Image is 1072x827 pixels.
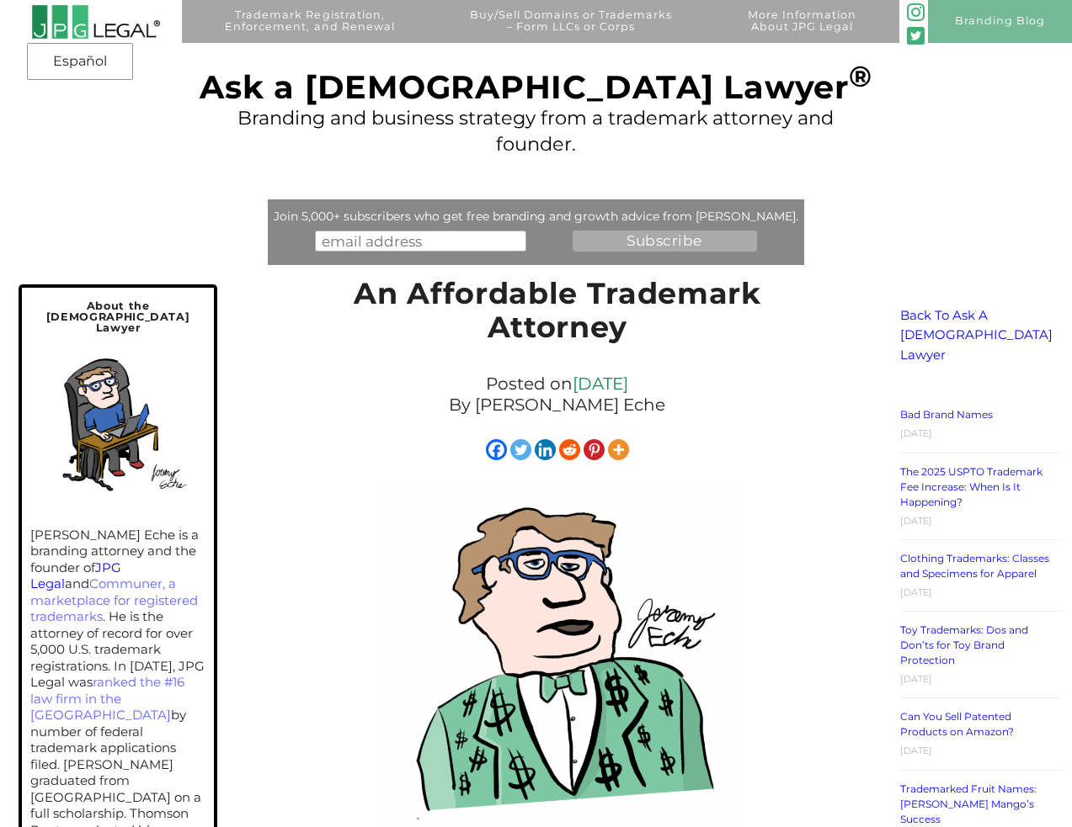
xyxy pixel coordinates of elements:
a: Buy/Sell Domains or Trademarks– Form LLCs or Corps [438,9,705,52]
time: [DATE] [900,515,932,527]
img: 2016-logo-black-letters-3-r.png [31,4,160,39]
a: ranked the #16 law firm in the [GEOGRAPHIC_DATA] [30,674,184,723]
img: Twitter_Social_Icon_Rounded_Square_Color-mid-green3-90.png [907,27,925,45]
div: Join 5,000+ subscribers who get free branding and growth advice from [PERSON_NAME]. [272,209,800,224]
a: More InformationAbout JPG Legal [715,9,888,52]
div: Posted on [322,369,793,420]
time: [DATE] [900,745,932,756]
input: Subscribe [573,231,757,252]
a: Toy Trademarks: Dos and Don’ts for Toy Brand Protection [900,623,1028,666]
img: glyph-logo_May2016-green3-90.png [907,3,925,21]
a: [DATE] [573,374,628,394]
a: Clothing Trademarks: Classes and Specimens for Apparel [900,552,1049,580]
a: JPG Legal [30,559,121,592]
a: Twitter [510,439,531,460]
a: Communer, a marketplace for registered trademarks [30,575,198,624]
a: Español [32,46,128,77]
time: [DATE] [900,427,932,439]
a: Trademark Registration,Enforcement, and Renewal [193,9,427,52]
input: email address [315,231,526,252]
time: [DATE] [900,673,932,685]
span: About the [DEMOGRAPHIC_DATA] Lawyer [46,300,190,333]
img: Self-portrait of Jeremy in his home office. [38,342,199,503]
a: Pinterest [584,439,605,460]
a: Back To Ask A [DEMOGRAPHIC_DATA] Lawyer [900,307,1053,363]
a: Trademarked Fruit Names: [PERSON_NAME] Mango’s Success [900,782,1037,825]
a: Facebook [486,439,507,460]
a: The 2025 USPTO Trademark Fee Increase: When Is It Happening? [900,465,1043,508]
a: More [608,439,629,460]
p: By [PERSON_NAME] Eche [330,395,785,416]
h1: An Affordable Trademark Attorney [322,277,793,353]
a: Reddit [559,439,580,460]
a: Bad Brand Names [900,408,993,421]
a: Can You Sell Patented Products on Amazon? [900,710,1014,738]
time: [DATE] [900,586,932,598]
a: Linkedin [535,439,556,460]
